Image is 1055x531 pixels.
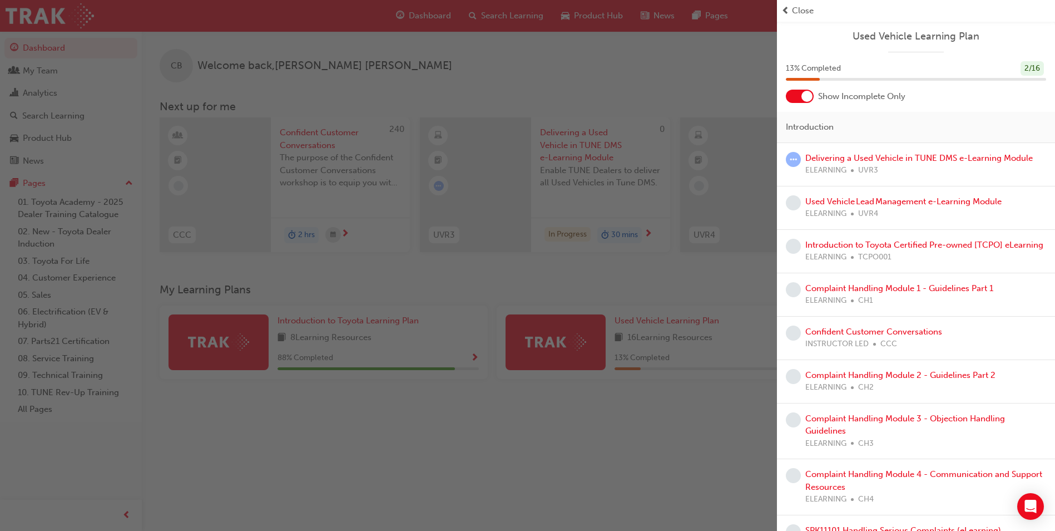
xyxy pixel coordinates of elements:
[786,121,834,134] span: Introduction
[858,164,878,177] span: UVR3
[781,4,1051,17] button: prev-iconClose
[858,208,878,220] span: UVR4
[786,412,801,427] span: learningRecordVerb_NONE-icon
[786,369,801,384] span: learningRecordVerb_NONE-icon
[805,208,846,220] span: ELEARNING
[805,469,1042,492] a: Complaint Handling Module 4 - Communication and Support Resources
[786,195,801,210] span: learningRecordVerb_NONE-icon
[786,239,801,254] span: learningRecordVerb_NONE-icon
[786,326,801,341] span: learningRecordVerb_NONE-icon
[1021,61,1044,76] div: 2 / 16
[786,30,1046,43] a: Used Vehicle Learning Plan
[858,294,873,307] span: CH1
[880,338,897,351] span: CCC
[805,251,846,264] span: ELEARNING
[805,437,846,450] span: ELEARNING
[792,4,814,17] span: Close
[786,152,801,167] span: learningRecordVerb_ATTEMPT-icon
[786,62,841,75] span: 13 % Completed
[805,381,846,394] span: ELEARNING
[805,493,846,506] span: ELEARNING
[805,294,846,307] span: ELEARNING
[805,338,869,351] span: INSTRUCTOR LED
[1017,493,1044,520] div: Open Intercom Messenger
[805,283,993,293] a: Complaint Handling Module 1 - Guidelines Part 1
[786,468,801,483] span: learningRecordVerb_NONE-icon
[818,90,905,103] span: Show Incomplete Only
[858,381,874,394] span: CH2
[805,327,942,337] a: Confident Customer Conversations
[786,282,801,297] span: learningRecordVerb_NONE-icon
[858,493,874,506] span: CH4
[781,4,790,17] span: prev-icon
[805,370,995,380] a: Complaint Handling Module 2 - Guidelines Part 2
[805,153,1033,163] a: Delivering a Used Vehicle in TUNE DMS e-Learning Module
[805,164,846,177] span: ELEARNING
[858,251,891,264] span: TCPO001
[805,240,1043,250] a: Introduction to Toyota Certified Pre-owned [TCPO] eLearning
[805,414,1005,436] a: Complaint Handling Module 3 - Objection Handling Guidelines
[858,437,874,450] span: CH3
[805,196,1002,206] a: Used Vehicle Lead Management e-Learning Module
